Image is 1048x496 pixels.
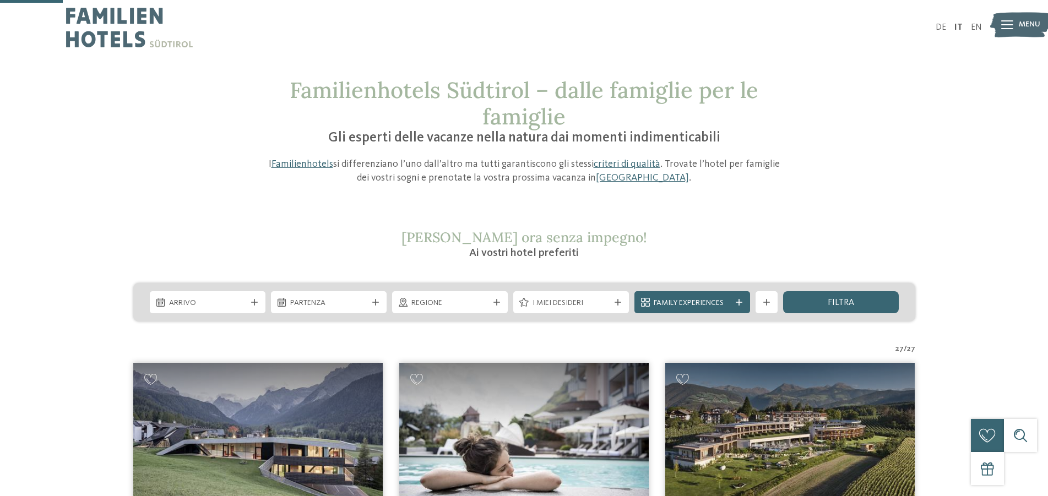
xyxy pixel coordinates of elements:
span: 27 [895,344,904,355]
p: I si differenziano l’uno dall’altro ma tutti garantiscono gli stessi . Trovate l’hotel per famigl... [263,157,786,185]
span: Menu [1019,19,1040,30]
a: criteri di qualità [594,159,660,169]
span: 27 [907,344,915,355]
a: [GEOGRAPHIC_DATA] [596,173,689,183]
a: DE [936,23,946,32]
span: [PERSON_NAME] ora senza impegno! [401,228,647,246]
span: Ai vostri hotel preferiti [469,248,579,259]
span: Arrivo [169,298,246,309]
span: Regione [411,298,488,309]
span: / [904,344,907,355]
a: Familienhotels [271,159,333,169]
a: EN [971,23,982,32]
span: I miei desideri [533,298,610,309]
span: Partenza [290,298,367,309]
span: filtra [828,298,854,307]
a: IT [954,23,963,32]
span: Family Experiences [654,298,731,309]
span: Gli esperti delle vacanze nella natura dai momenti indimenticabili [328,131,720,145]
span: Familienhotels Südtirol – dalle famiglie per le famiglie [290,76,758,130]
